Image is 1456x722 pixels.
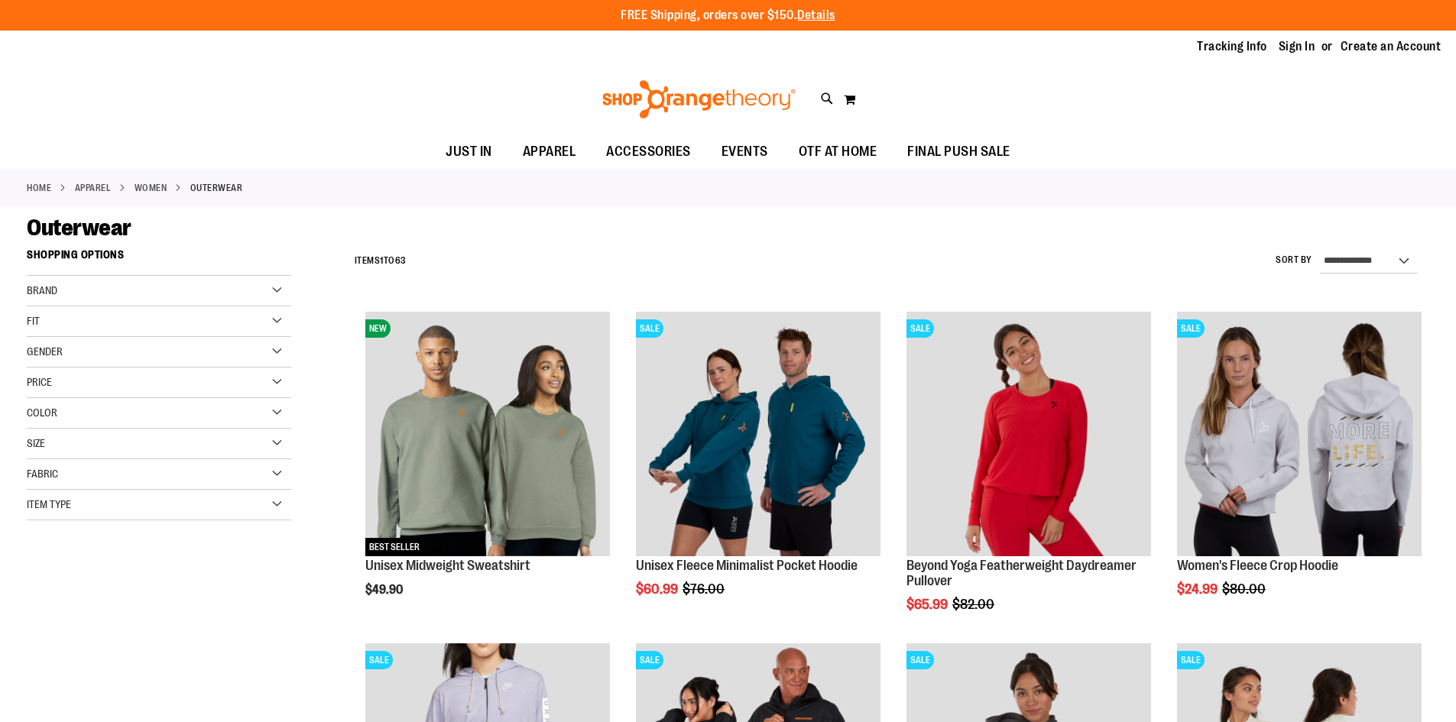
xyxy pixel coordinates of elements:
[600,80,798,118] img: Shop Orangetheory
[899,304,1159,650] div: product
[27,376,52,388] span: Price
[636,558,858,573] a: Unisex Fleece Minimalist Pocket Hoodie
[27,181,51,195] a: Home
[1222,581,1268,597] span: $80.00
[906,312,1151,558] a: Product image for Beyond Yoga Featherweight Daydreamer PulloverSALE
[636,319,663,338] span: SALE
[395,255,407,266] span: 63
[27,498,71,510] span: Item Type
[523,134,576,169] span: APPAREL
[1177,312,1422,558] a: Product image for Womens Fleece Crop HoodieSALE
[1276,254,1312,267] label: Sort By
[355,249,407,273] h2: Items to
[430,134,507,170] a: JUST IN
[75,181,112,195] a: APPAREL
[365,583,405,597] span: $49.90
[365,312,610,558] a: Unisex Midweight SweatshirtNEWBEST SELLER
[906,319,934,338] span: SALE
[636,312,880,556] img: Unisex Fleece Minimalist Pocket Hoodie
[27,215,131,241] span: Outerwear
[683,581,727,597] span: $76.00
[591,134,706,170] a: ACCESSORIES
[446,134,492,169] span: JUST IN
[135,181,167,195] a: WOMEN
[628,304,888,636] div: product
[906,651,934,669] span: SALE
[706,134,783,170] a: EVENTS
[906,597,950,612] span: $65.99
[365,319,391,338] span: NEW
[365,312,610,556] img: Unisex Midweight Sweatshirt
[190,181,243,195] strong: Outerwear
[507,134,592,169] a: APPAREL
[1279,38,1315,55] a: Sign In
[636,581,680,597] span: $60.99
[722,134,768,169] span: EVENTS
[1177,581,1220,597] span: $24.99
[621,7,835,24] p: FREE Shipping, orders over $150.
[1177,319,1205,338] span: SALE
[380,255,384,266] span: 1
[797,8,835,22] a: Details
[952,597,997,612] span: $82.00
[1177,558,1338,573] a: Women's Fleece Crop Hoodie
[907,134,1010,169] span: FINAL PUSH SALE
[799,134,877,169] span: OTF AT HOME
[1341,38,1441,55] a: Create an Account
[1177,312,1422,556] img: Product image for Womens Fleece Crop Hoodie
[27,345,63,358] span: Gender
[606,134,691,169] span: ACCESSORIES
[365,538,423,556] span: BEST SELLER
[1177,651,1205,669] span: SALE
[1197,38,1267,55] a: Tracking Info
[636,651,663,669] span: SALE
[27,315,40,327] span: Fit
[27,468,58,480] span: Fabric
[27,437,45,449] span: Size
[636,312,880,558] a: Unisex Fleece Minimalist Pocket HoodieSALE
[892,134,1026,170] a: FINAL PUSH SALE
[1169,304,1429,636] div: product
[906,312,1151,556] img: Product image for Beyond Yoga Featherweight Daydreamer Pullover
[365,651,393,669] span: SALE
[906,558,1137,588] a: Beyond Yoga Featherweight Daydreamer Pullover
[783,134,893,170] a: OTF AT HOME
[27,284,57,296] span: Brand
[27,406,57,419] span: Color
[27,241,291,276] strong: Shopping Options
[365,558,530,573] a: Unisex Midweight Sweatshirt
[358,304,618,636] div: product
